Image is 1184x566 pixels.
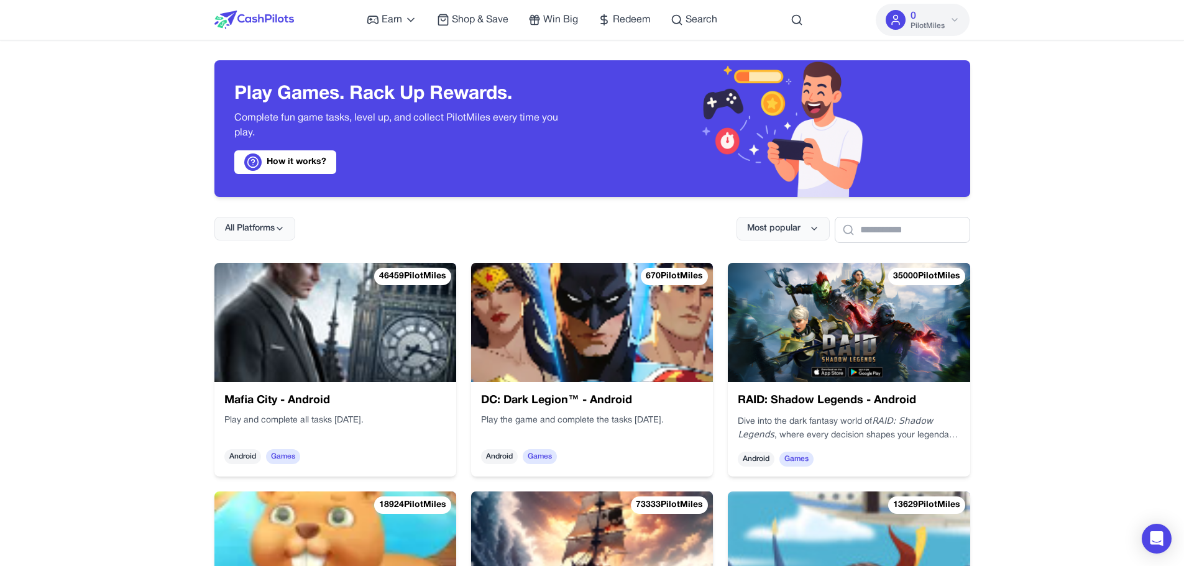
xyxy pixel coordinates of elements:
img: CashPilots Logo [214,11,294,29]
span: Games [779,452,814,467]
div: 13629 PilotMiles [888,496,965,514]
span: PilotMiles [911,21,945,31]
button: 0PilotMiles [876,4,970,36]
span: Games [523,449,557,464]
img: Mafia City - Android [214,263,456,382]
div: Play the game and complete the tasks [DATE]. [481,414,703,439]
a: Earn [367,12,417,27]
div: Play and complete all tasks [DATE]. [224,414,446,439]
a: Shop & Save [437,12,508,27]
span: Win Big [543,12,578,27]
div: 46459 PilotMiles [374,268,451,285]
div: 73333 PilotMiles [631,496,708,514]
h3: Play Games. Rack Up Rewards. [234,83,572,106]
span: Android [738,452,774,467]
p: Complete fun game tasks, level up, and collect PilotMiles every time you play. [234,111,572,140]
a: Win Big [528,12,578,27]
div: Open Intercom Messenger [1142,524,1172,554]
p: Dive into the dark fantasy world of , where every decision shapes your legendary journey. [738,414,960,442]
span: Games [266,449,300,464]
div: Build and customize your ultimate team from 15 distinct factions.Fight through breathtaking 3D-re... [738,414,960,442]
a: Search [671,12,717,27]
a: Redeem [598,12,651,27]
span: Shop & Save [452,12,508,27]
span: 0 [911,9,916,24]
button: All Platforms [214,217,295,240]
h3: RAID: Shadow Legends - Android [738,392,960,409]
span: All Platforms [225,222,275,235]
a: How it works? [234,150,336,174]
img: Header decoration [686,60,877,197]
span: Android [481,449,518,464]
button: Most popular [737,217,830,240]
div: 670 PilotMiles [641,268,708,285]
span: Redeem [613,12,651,27]
h3: DC: Dark Legion™ - Android [481,392,703,409]
span: Earn [382,12,402,27]
span: Android [224,449,261,464]
img: RAID: Shadow Legends - Android [728,263,970,382]
h3: Mafia City - Android [224,392,446,409]
span: Search [686,12,717,27]
span: Most popular [747,222,801,235]
img: DC: Dark Legion™ - Android [471,263,713,382]
div: 18924 PilotMiles [374,496,451,514]
div: 35000 PilotMiles [888,268,965,285]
